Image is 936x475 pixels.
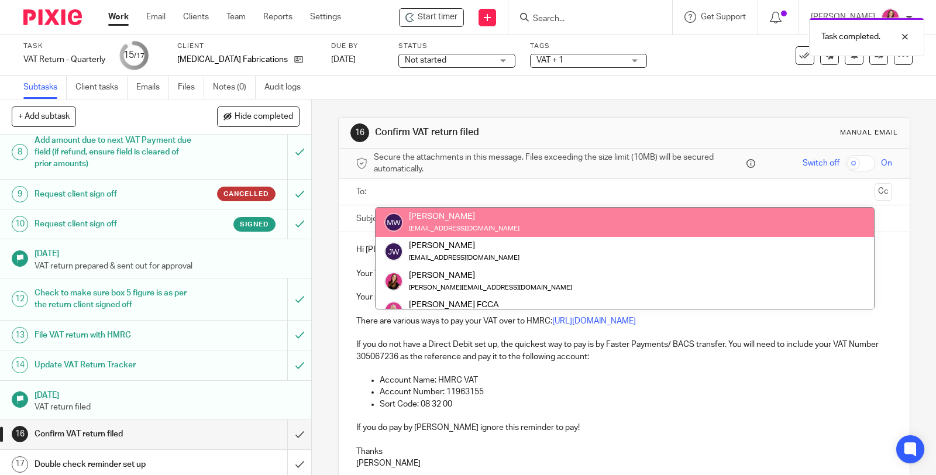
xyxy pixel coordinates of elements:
[356,457,892,469] p: [PERSON_NAME]
[875,183,892,201] button: Cc
[12,456,28,473] div: 17
[409,254,519,261] small: [EMAIL_ADDRESS][DOMAIN_NAME]
[35,326,195,344] h1: File VAT return with HMRC
[881,157,892,169] span: On
[183,11,209,23] a: Clients
[235,112,293,122] span: Hide completed
[213,76,256,99] a: Notes (0)
[331,42,384,51] label: Due by
[12,144,28,160] div: 8
[12,106,76,126] button: + Add subtask
[418,11,457,23] span: Start timer
[356,422,892,433] p: If you do pay by [PERSON_NAME] ignore this reminder to pay!
[375,126,649,139] h1: Confirm VAT return filed
[108,11,129,23] a: Work
[35,284,195,314] h1: Check to make sure box 5 figure is as per the return client signed off
[75,76,128,99] a: Client tasks
[409,240,519,252] div: [PERSON_NAME]
[356,186,369,198] label: To:
[384,242,403,261] img: svg%3E
[384,301,403,320] img: Cheryl%20Sharp%20FCCA.png
[35,401,300,413] p: VAT return filed
[384,272,403,291] img: 21.png
[240,219,269,229] span: Signed
[263,11,292,23] a: Reports
[178,76,204,99] a: Files
[223,189,269,199] span: Cancelled
[356,268,892,280] p: Your VAT return has been filed with HMRC.
[146,11,166,23] a: Email
[12,426,28,442] div: 16
[331,56,356,64] span: [DATE]
[881,8,900,27] img: 21.png
[35,245,300,260] h1: [DATE]
[356,446,892,457] p: Thanks
[35,260,300,272] p: VAT return prepared & sent out for approval
[35,387,300,401] h1: [DATE]
[356,315,892,327] p: There are various ways to pay your VAT over to HMRC:
[177,42,316,51] label: Client
[380,386,892,398] p: Account Number: 11963155
[409,211,519,222] div: [PERSON_NAME]
[35,356,195,374] h1: Update VAT Return Tracker
[23,54,105,66] div: VAT Return - Quarterly
[409,269,572,281] div: [PERSON_NAME]
[123,49,144,62] div: 15
[409,284,572,291] small: [PERSON_NAME][EMAIL_ADDRESS][DOMAIN_NAME]
[350,123,369,142] div: 16
[12,327,28,343] div: 13
[356,244,892,256] p: Hi [PERSON_NAME]
[409,299,519,311] div: [PERSON_NAME] FCCA
[821,31,880,43] p: Task completed.
[226,11,246,23] a: Team
[35,132,195,173] h1: Add amount due to next VAT Payment due field (if refund, ensure field is cleared of prior amounts)
[134,53,144,59] small: /17
[536,56,563,64] span: VAT + 1
[552,317,636,325] a: [URL][DOMAIN_NAME]
[384,213,403,232] img: svg%3E
[380,374,892,386] p: Account Name: HMRC VAT
[12,357,28,373] div: 14
[356,339,892,363] p: If you do not have a Direct Debit set up, the quickest way to pay is by Faster Payments/ BACS tra...
[12,216,28,232] div: 10
[23,9,82,25] img: Pixie
[409,225,519,232] small: [EMAIL_ADDRESS][DOMAIN_NAME]
[374,152,744,175] span: Secure the attachments in this message. Files exceeding the size limit (10MB) will be secured aut...
[398,42,515,51] label: Status
[12,291,28,307] div: 12
[35,215,195,233] h1: Request client sign off
[136,76,169,99] a: Emails
[380,398,892,410] p: Sort Code: 08 32 00
[35,185,195,203] h1: Request client sign off
[840,128,898,137] div: Manual email
[35,456,195,473] h1: Double check reminder set up
[23,76,67,99] a: Subtasks
[217,106,300,126] button: Hide completed
[399,8,464,27] div: MRI Fabrications Ltd - VAT Return - Quarterly
[356,213,387,225] label: Subject:
[35,425,195,443] h1: Confirm VAT return filed
[177,54,288,66] p: [MEDICAL_DATA] Fabrications Ltd
[264,76,309,99] a: Audit logs
[12,186,28,202] div: 9
[405,56,446,64] span: Not started
[310,11,341,23] a: Settings
[23,42,105,51] label: Task
[803,157,839,169] span: Switch off
[356,291,892,303] p: Your payment is due by [DATE]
